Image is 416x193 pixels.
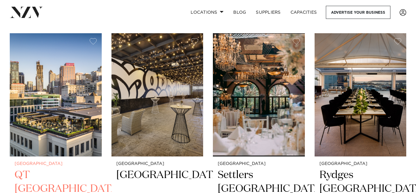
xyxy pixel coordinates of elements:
[10,7,43,18] img: nzv-logo.png
[218,162,300,166] small: [GEOGRAPHIC_DATA]
[15,162,97,166] small: [GEOGRAPHIC_DATA]
[228,6,251,19] a: BLOG
[251,6,285,19] a: SUPPLIERS
[186,6,228,19] a: Locations
[286,6,322,19] a: Capacities
[319,162,402,166] small: [GEOGRAPHIC_DATA]
[116,162,199,166] small: [GEOGRAPHIC_DATA]
[326,6,390,19] a: Advertise your business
